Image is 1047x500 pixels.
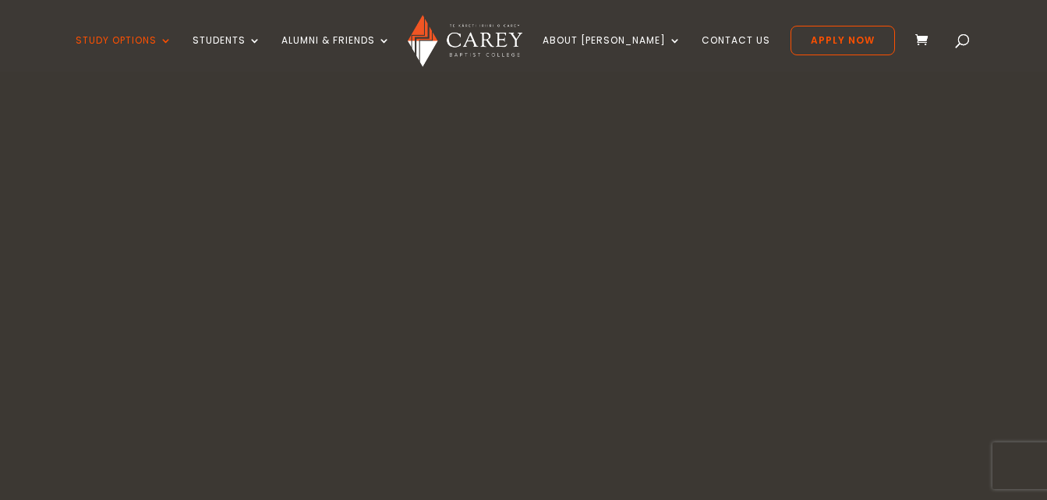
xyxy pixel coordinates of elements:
[281,35,391,72] a: Alumni & Friends
[702,35,770,72] a: Contact Us
[76,35,172,72] a: Study Options
[408,15,522,67] img: Carey Baptist College
[193,35,261,72] a: Students
[543,35,681,72] a: About [PERSON_NAME]
[791,26,895,55] a: Apply Now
